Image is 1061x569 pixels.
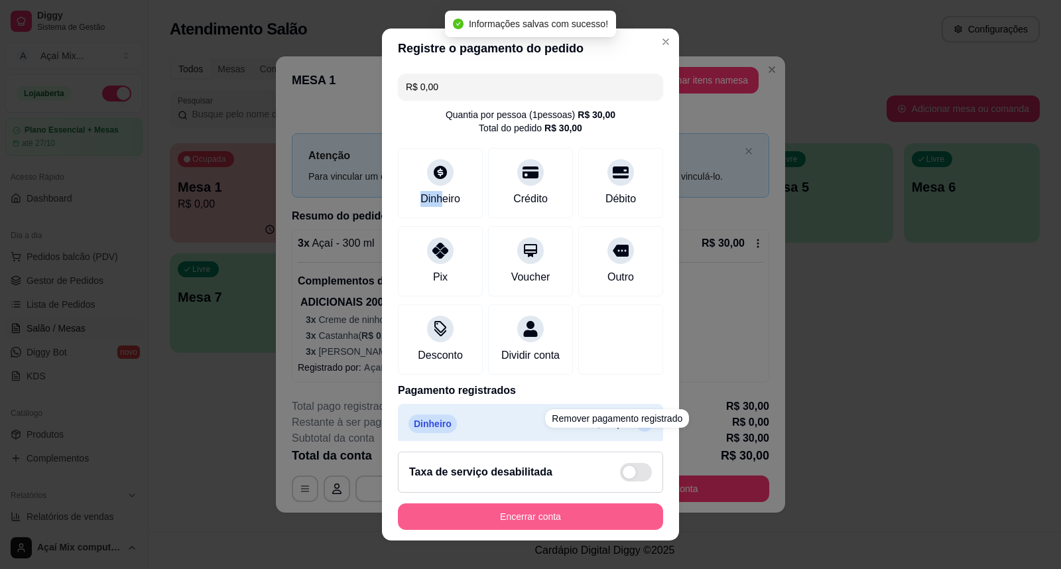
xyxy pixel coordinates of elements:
button: Encerrar conta [398,503,663,530]
h2: Taxa de serviço desabilitada [409,464,552,480]
p: Dinheiro [408,414,457,433]
div: Remover pagamento registrado [545,409,689,428]
div: R$ 30,00 [544,121,582,135]
button: Close [655,31,676,52]
span: Informações salvas com sucesso! [469,19,608,29]
div: Total do pedido [479,121,582,135]
p: Pagamento registrados [398,383,663,399]
div: Pix [433,269,448,285]
span: check-circle [453,19,464,29]
div: Dinheiro [420,191,460,207]
div: R$ 30,00 [578,108,615,121]
div: Voucher [511,269,550,285]
div: Outro [607,269,634,285]
div: Dividir conta [501,348,560,363]
div: Débito [605,191,636,207]
input: Ex.: hambúrguer de cordeiro [406,74,655,100]
div: Crédito [513,191,548,207]
div: Quantia por pessoa ( 1 pessoas) [446,108,615,121]
div: Desconto [418,348,463,363]
header: Registre o pagamento do pedido [382,29,679,68]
